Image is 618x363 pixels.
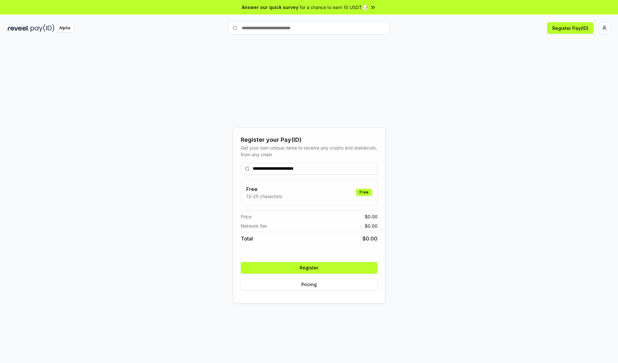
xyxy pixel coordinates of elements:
[31,24,54,32] img: pay_id
[362,235,378,242] span: $ 0.00
[56,24,74,32] div: Alpha
[241,262,378,274] button: Register
[8,24,29,32] img: reveel_dark
[241,235,253,242] span: Total
[365,213,378,220] span: $ 0.00
[356,189,372,196] div: Free
[246,193,282,200] p: 13-25 characters
[241,135,378,144] div: Register your Pay(ID)
[246,185,282,193] h3: Free
[547,22,594,34] button: Register Pay(ID)
[241,279,378,290] button: Pricing
[242,4,298,11] span: Answer our quick survey
[365,222,378,229] span: $ 0.00
[241,222,267,229] span: Network fee
[241,144,378,158] div: Get your own unique name to receive any crypto and stablecoin, from any chain
[241,213,251,220] span: Price
[300,4,369,11] span: for a chance to earn 10 USDT 📝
